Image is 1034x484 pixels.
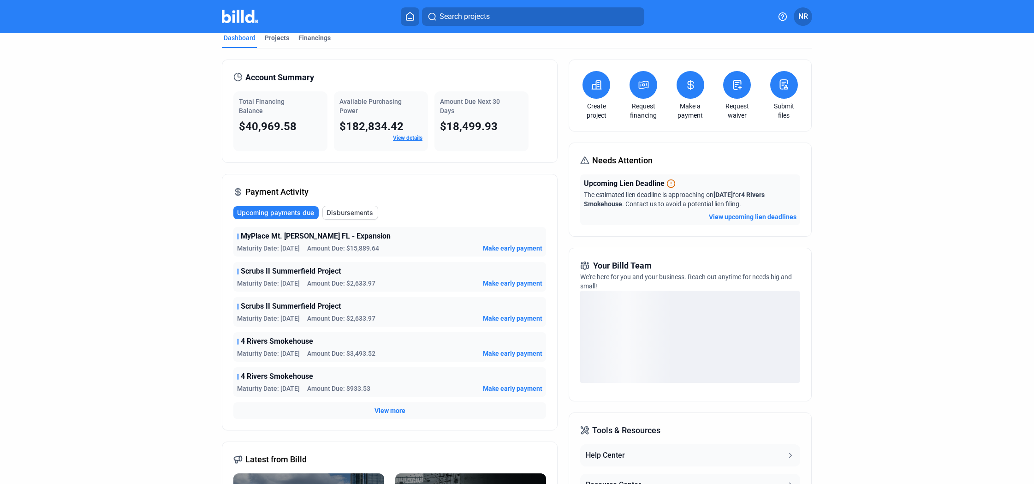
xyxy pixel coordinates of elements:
[592,154,653,167] span: Needs Attention
[241,371,313,382] span: 4 Rivers Smokehouse
[237,384,300,393] span: Maturity Date: [DATE]
[483,349,542,358] button: Make early payment
[483,244,542,253] button: Make early payment
[237,349,300,358] span: Maturity Date: [DATE]
[239,120,297,133] span: $40,969.58
[593,259,652,272] span: Your Billd Team
[222,10,258,23] img: Billd Company Logo
[237,279,300,288] span: Maturity Date: [DATE]
[307,349,375,358] span: Amount Due: $3,493.52
[327,208,373,217] span: Disbursements
[233,206,319,219] button: Upcoming payments due
[241,336,313,347] span: 4 Rivers Smokehouse
[580,273,792,290] span: We're here for you and your business. Reach out anytime for needs big and small!
[393,135,422,141] a: View details
[298,33,331,42] div: Financings
[580,291,800,383] div: loading
[245,185,309,198] span: Payment Activity
[580,102,612,120] a: Create project
[440,11,490,22] span: Search projects
[483,279,542,288] button: Make early payment
[339,120,404,133] span: $182,834.42
[627,102,660,120] a: Request financing
[798,11,808,22] span: NR
[265,33,289,42] div: Projects
[584,191,765,208] span: The estimated lien deadline is approaching on for . Contact us to avoid a potential lien filing.
[592,424,660,437] span: Tools & Resources
[721,102,753,120] a: Request waiver
[584,178,665,189] span: Upcoming Lien Deadline
[307,314,375,323] span: Amount Due: $2,633.97
[483,314,542,323] button: Make early payment
[307,384,370,393] span: Amount Due: $933.53
[794,7,812,26] button: NR
[307,279,375,288] span: Amount Due: $2,633.97
[239,98,285,114] span: Total Financing Balance
[440,98,500,114] span: Amount Due Next 30 Days
[580,444,800,466] button: Help Center
[713,191,733,198] span: [DATE]
[374,406,405,415] button: View more
[422,7,644,26] button: Search projects
[237,208,314,217] span: Upcoming payments due
[237,314,300,323] span: Maturity Date: [DATE]
[241,266,341,277] span: Scrubs II Summerfield Project
[245,453,307,466] span: Latest from Billd
[768,102,800,120] a: Submit files
[245,71,314,84] span: Account Summary
[241,301,341,312] span: Scrubs II Summerfield Project
[709,212,796,221] button: View upcoming lien deadlines
[322,206,378,220] button: Disbursements
[307,244,379,253] span: Amount Due: $15,889.64
[237,244,300,253] span: Maturity Date: [DATE]
[224,33,256,42] div: Dashboard
[339,98,402,114] span: Available Purchasing Power
[674,102,707,120] a: Make a payment
[483,384,542,393] button: Make early payment
[440,120,498,133] span: $18,499.93
[586,450,625,461] div: Help Center
[241,231,391,242] span: MyPlace Mt. [PERSON_NAME] FL - Expansion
